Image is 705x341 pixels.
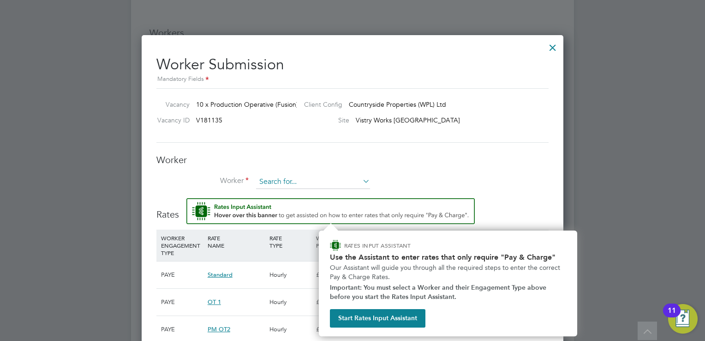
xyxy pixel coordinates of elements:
[349,100,446,109] span: Countryside Properties (WPL) Ltd
[267,262,314,288] div: Hourly
[314,230,360,254] div: WORKER PAY RATE
[196,100,298,109] span: 10 x Production Operative (Fusion)
[156,48,549,85] h2: Worker Submission
[208,325,230,333] span: PM OT2
[319,231,577,336] div: How to input Rates that only require Pay & Charge
[314,262,360,288] div: £12.60
[208,298,221,306] span: OT 1
[500,230,546,261] div: AGENCY CHARGE RATE
[186,198,475,224] button: Rate Assistant
[156,198,549,220] h3: Rates
[297,100,342,109] label: Client Config
[453,230,500,254] div: AGENCY MARKUP
[159,262,205,288] div: PAYE
[356,116,460,124] span: Vistry Works [GEOGRAPHIC_DATA]
[330,253,566,262] h2: Use the Assistant to enter rates that only require "Pay & Charge"
[156,74,549,85] div: Mandatory Fields
[205,230,267,254] div: RATE NAME
[159,230,205,261] div: WORKER ENGAGEMENT TYPE
[330,284,548,301] strong: Important: You must select a Worker and their Engagement Type above before you start the Rates In...
[407,230,454,254] div: EMPLOYER COST
[156,154,549,166] h3: Worker
[267,289,314,316] div: Hourly
[330,309,425,328] button: Start Rates Input Assistant
[297,116,349,124] label: Site
[330,240,341,251] img: ENGAGE Assistant Icon
[196,116,222,124] span: V181135
[208,271,233,279] span: Standard
[314,289,360,316] div: £18.90
[159,289,205,316] div: PAYE
[360,230,407,254] div: HOLIDAY PAY
[156,176,249,186] label: Worker
[153,100,190,109] label: Vacancy
[668,311,676,323] div: 11
[153,116,190,124] label: Vacancy ID
[330,263,566,281] p: Our Assistant will guide you through all the required steps to enter the correct Pay & Charge Rates.
[256,175,370,189] input: Search for...
[267,230,314,254] div: RATE TYPE
[344,242,460,250] p: RATES INPUT ASSISTANT
[668,304,698,334] button: Open Resource Center, 11 new notifications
